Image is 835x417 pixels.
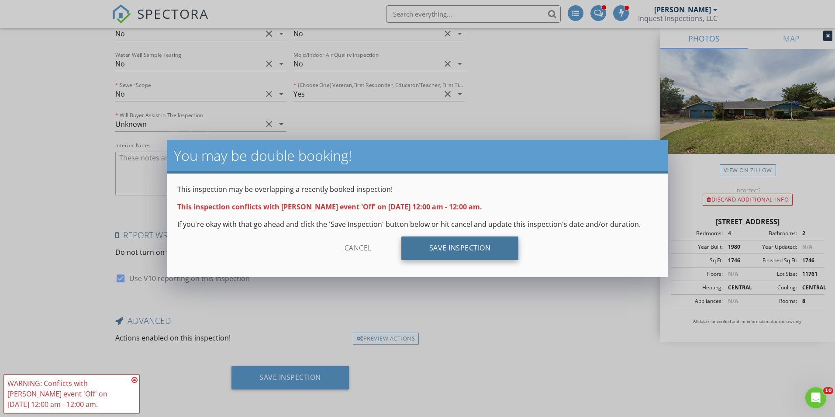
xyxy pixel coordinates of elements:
[174,147,661,164] h2: You may be double booking!
[823,387,833,394] span: 10
[401,236,519,260] div: Save Inspection
[805,387,826,408] iframe: Intercom live chat
[177,202,482,212] strong: This inspection conflicts with [PERSON_NAME] event 'Off' on [DATE] 12:00 am - 12:00 am.
[177,219,657,229] p: If you're okay with that go ahead and click the 'Save Inspection' button below or hit cancel and ...
[7,378,129,410] div: WARNING: Conflicts with [PERSON_NAME] event 'Off' on [DATE] 12:00 am - 12:00 am.
[317,236,400,260] div: Cancel
[177,184,657,195] p: This inspection may be overlapping a recently booked inspection!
